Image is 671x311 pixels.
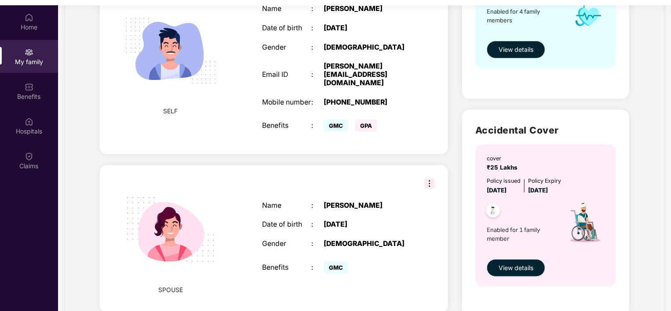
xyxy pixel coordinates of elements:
div: [PERSON_NAME] [324,5,410,13]
div: [DEMOGRAPHIC_DATA] [324,240,410,248]
span: [DATE] [487,187,507,194]
div: [PERSON_NAME] [324,202,410,210]
div: [PERSON_NAME][EMAIL_ADDRESS][DOMAIN_NAME] [324,62,410,87]
span: GPA [355,119,377,132]
span: Enabled for 1 family member [487,225,557,243]
img: svg+xml;base64,PHN2ZyB4bWxucz0iaHR0cDovL3d3dy53My5vcmcvMjAwMC9zdmciIHdpZHRoPSIyMjQiIGhlaWdodD0iMT... [115,174,226,285]
span: View details [499,263,533,273]
div: [PHONE_NUMBER] [324,98,410,107]
div: : [311,221,324,229]
div: Name [262,5,311,13]
img: svg+xml;base64,PHN2ZyBpZD0iQmVuZWZpdHMiIHhtbG5zPSJodHRwOi8vd3d3LnczLm9yZy8yMDAwL3N2ZyIgd2lkdGg9Ij... [25,83,33,91]
div: Policy issued [487,177,521,185]
span: SELF [163,106,178,116]
div: : [311,24,324,33]
div: : [311,264,324,272]
div: Gender [262,240,311,248]
div: Gender [262,43,311,52]
div: : [311,98,324,107]
img: svg+xml;base64,PHN2ZyBpZD0iSG9tZSIgeG1sbnM9Imh0dHA6Ly93d3cudzMub3JnLzIwMDAvc3ZnIiB3aWR0aD0iMjAiIG... [25,13,33,22]
div: : [311,122,324,130]
img: svg+xml;base64,PHN2ZyB4bWxucz0iaHR0cDovL3d3dy53My5vcmcvMjAwMC9zdmciIHdpZHRoPSI0OC45NDMiIGhlaWdodD... [482,201,504,223]
img: svg+xml;base64,PHN2ZyB3aWR0aD0iMzIiIGhlaWdodD0iMzIiIHZpZXdCb3g9IjAgMCAzMiAzMiIgZmlsbD0ibm9uZSIgeG... [424,178,435,189]
span: [DATE] [528,187,548,194]
img: icon [557,195,612,255]
div: [DATE] [324,24,410,33]
div: : [311,202,324,210]
div: Policy Expiry [528,177,561,185]
button: View details [487,259,545,277]
div: Date of birth [262,24,311,33]
div: : [311,240,324,248]
span: SPOUSE [158,285,183,295]
div: : [311,43,324,52]
img: svg+xml;base64,PHN2ZyBpZD0iSG9zcGl0YWxzIiB4bWxucz0iaHR0cDovL3d3dy53My5vcmcvMjAwMC9zdmciIHdpZHRoPS... [25,117,33,126]
span: ₹25 Lakhs [487,164,521,171]
div: Date of birth [262,221,311,229]
div: Name [262,202,311,210]
div: [DEMOGRAPHIC_DATA] [324,43,410,52]
div: Benefits [262,122,311,130]
img: svg+xml;base64,PHN2ZyBpZD0iQ2xhaW0iIHhtbG5zPSJodHRwOi8vd3d3LnczLm9yZy8yMDAwL3N2ZyIgd2lkdGg9IjIwIi... [25,152,33,161]
div: : [311,5,324,13]
div: [DATE] [324,221,410,229]
img: svg+xml;base64,PHN2ZyB3aWR0aD0iMjAiIGhlaWdodD0iMjAiIHZpZXdCb3g9IjAgMCAyMCAyMCIgZmlsbD0ibm9uZSIgeG... [25,48,33,57]
div: Email ID [262,71,311,79]
div: Benefits [262,264,311,272]
div: Mobile number [262,98,311,107]
div: : [311,71,324,79]
span: GMC [324,119,348,132]
button: View details [487,41,545,58]
div: cover [487,154,521,163]
span: View details [499,45,533,54]
span: Enabled for 4 family members [487,7,557,25]
span: GMC [324,261,348,274]
h2: Accidental Cover [475,123,616,137]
